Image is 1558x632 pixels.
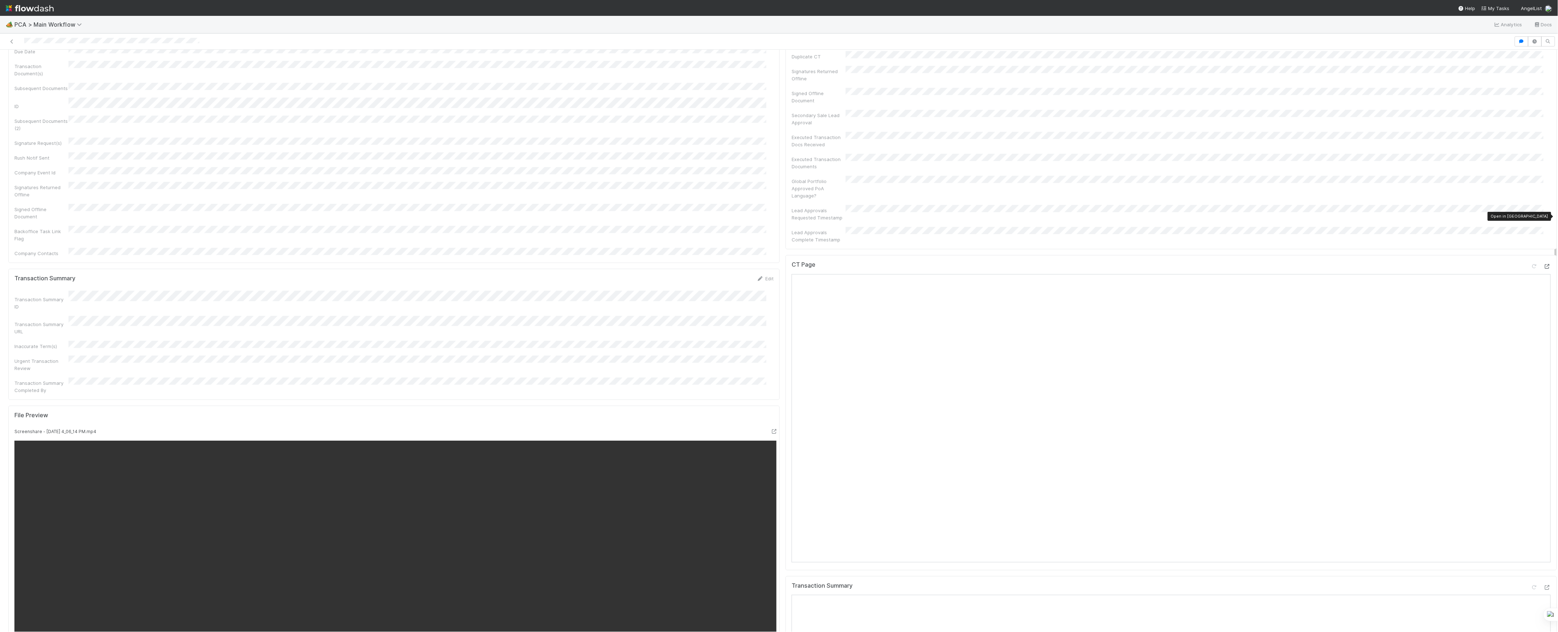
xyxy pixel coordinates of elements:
[14,206,68,220] div: Signed Offline Document
[792,90,846,104] div: Signed Offline Document
[792,178,846,199] div: Global Portfolio Approved PoA Language?
[14,103,68,110] div: ID
[1481,5,1510,11] span: My Tasks
[14,429,96,434] small: Screenshare - [DATE] 4_06_14 PM.mp4
[1534,20,1552,29] a: Docs
[14,228,68,242] div: Backoffice Task Link Flag
[14,250,68,257] div: Company Contacts
[1494,20,1522,29] a: Analytics
[792,156,846,170] div: Executed Transaction Documents
[792,68,846,82] div: Signatures Returned Offline
[1481,5,1510,12] a: My Tasks
[792,207,846,221] div: Lead Approvals Requested Timestamp
[14,48,68,55] div: Due Date
[14,21,85,28] span: PCA > Main Workflow
[14,321,68,335] div: Transaction Summary URL
[1458,5,1475,12] div: Help
[14,412,48,419] h5: File Preview
[14,139,68,147] div: Signature Request(s)
[14,357,68,372] div: Urgent Transaction Review
[792,582,853,589] h5: Transaction Summary
[1545,5,1552,12] img: avatar_b6a6ccf4-6160-40f7-90da-56c3221167ae.png
[14,343,68,350] div: Inaccurate Term(s)
[14,296,68,310] div: Transaction Summary ID
[14,117,68,132] div: Subsequent Documents (2)
[14,379,68,394] div: Transaction Summary Completed By
[14,63,68,77] div: Transaction Document(s)
[14,184,68,198] div: Signatures Returned Offline
[14,85,68,92] div: Subsequent Documents
[6,21,13,27] span: 🏕️
[14,154,68,161] div: Rush Notif Sent
[792,53,846,60] div: Duplicate CT
[792,112,846,126] div: Secondary Sale Lead Approval
[757,276,774,281] a: Edit
[1521,5,1542,11] span: AngelList
[792,261,815,268] h5: CT Page
[6,2,54,14] img: logo-inverted-e16ddd16eac7371096b0.svg
[14,275,75,282] h5: Transaction Summary
[14,169,68,176] div: Company Event Id
[792,229,846,243] div: Lead Approvals Complete Timestamp
[792,134,846,148] div: Executed Transaction Docs Received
